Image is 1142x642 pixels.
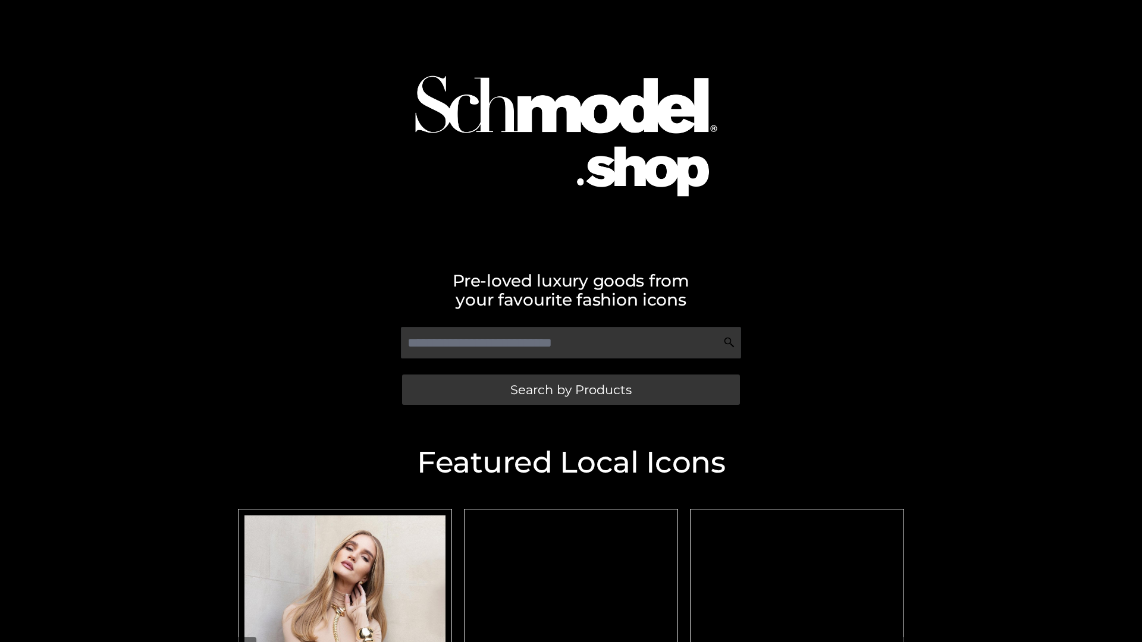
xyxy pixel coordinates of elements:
h2: Pre-loved luxury goods from your favourite fashion icons [232,271,910,309]
img: Search Icon [723,336,735,348]
h2: Featured Local Icons​ [232,448,910,477]
span: Search by Products [510,383,632,396]
a: Search by Products [402,374,740,405]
